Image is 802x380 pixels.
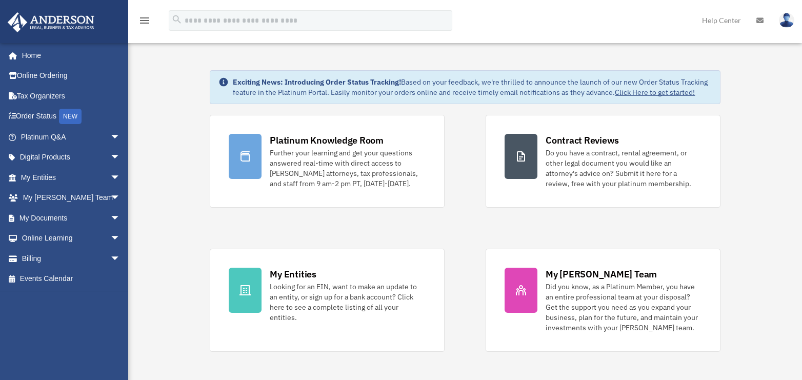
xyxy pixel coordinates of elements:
div: Further your learning and get your questions answered real-time with direct access to [PERSON_NAM... [270,148,426,189]
div: NEW [59,109,82,124]
span: arrow_drop_down [110,147,131,168]
a: My Entities Looking for an EIN, want to make an update to an entity, or sign up for a bank accoun... [210,249,445,352]
a: Contract Reviews Do you have a contract, rental agreement, or other legal document you would like... [486,115,720,208]
a: Events Calendar [7,269,136,289]
img: Anderson Advisors Platinum Portal [5,12,97,32]
a: Platinum Q&Aarrow_drop_down [7,127,136,147]
a: My [PERSON_NAME] Team Did you know, as a Platinum Member, you have an entire professional team at... [486,249,720,352]
a: My Documentsarrow_drop_down [7,208,136,228]
a: Home [7,45,131,66]
span: arrow_drop_down [110,248,131,269]
a: Billingarrow_drop_down [7,248,136,269]
div: Did you know, as a Platinum Member, you have an entire professional team at your disposal? Get th... [546,282,701,333]
a: Platinum Knowledge Room Further your learning and get your questions answered real-time with dire... [210,115,445,208]
a: Order StatusNEW [7,106,136,127]
div: My [PERSON_NAME] Team [546,268,657,281]
a: My [PERSON_NAME] Teamarrow_drop_down [7,188,136,208]
span: arrow_drop_down [110,228,131,249]
a: Tax Organizers [7,86,136,106]
div: Looking for an EIN, want to make an update to an entity, or sign up for a bank account? Click her... [270,282,426,323]
div: Do you have a contract, rental agreement, or other legal document you would like an attorney's ad... [546,148,701,189]
a: Digital Productsarrow_drop_down [7,147,136,168]
a: My Entitiesarrow_drop_down [7,167,136,188]
a: menu [138,18,151,27]
div: Platinum Knowledge Room [270,134,384,147]
div: Based on your feedback, we're thrilled to announce the launch of our new Order Status Tracking fe... [233,77,711,97]
i: menu [138,14,151,27]
strong: Exciting News: Introducing Order Status Tracking! [233,77,401,87]
span: arrow_drop_down [110,127,131,148]
a: Online Learningarrow_drop_down [7,228,136,249]
span: arrow_drop_down [110,188,131,209]
img: User Pic [779,13,794,28]
span: arrow_drop_down [110,167,131,188]
a: Click Here to get started! [615,88,695,97]
div: My Entities [270,268,316,281]
i: search [171,14,183,25]
a: Online Ordering [7,66,136,86]
span: arrow_drop_down [110,208,131,229]
div: Contract Reviews [546,134,619,147]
